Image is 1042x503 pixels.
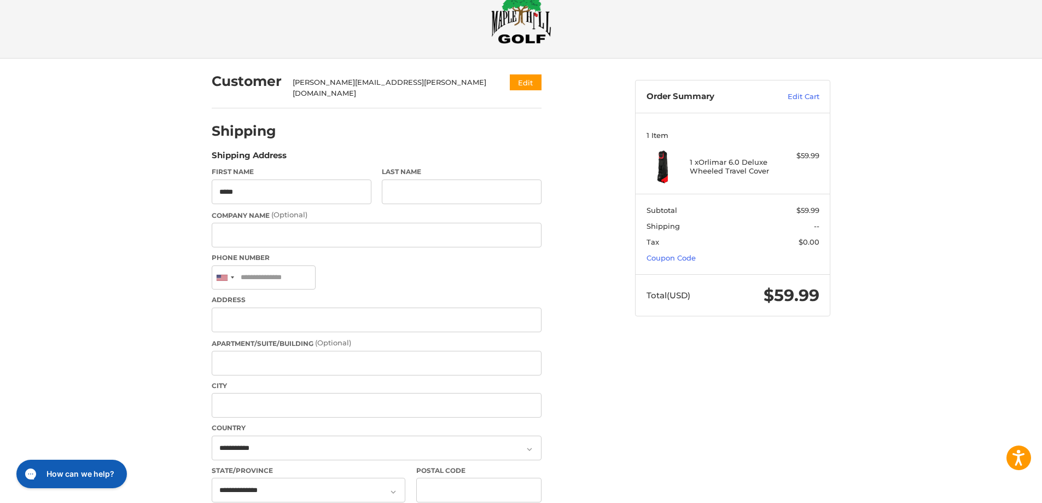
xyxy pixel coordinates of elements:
[212,210,542,221] label: Company Name
[212,73,282,90] h2: Customer
[315,338,351,347] small: (Optional)
[647,131,819,140] h3: 1 Item
[814,222,819,230] span: --
[293,77,489,99] div: [PERSON_NAME][EMAIL_ADDRESS][PERSON_NAME][DOMAIN_NAME]
[212,123,276,140] h2: Shipping
[212,167,371,177] label: First Name
[212,295,542,305] label: Address
[647,91,764,102] h3: Order Summary
[796,206,819,215] span: $59.99
[382,167,542,177] label: Last Name
[647,253,696,262] a: Coupon Code
[212,266,237,290] div: United States: +1
[647,222,680,230] span: Shipping
[764,285,819,305] span: $59.99
[647,206,677,215] span: Subtotal
[647,290,690,300] span: Total (USD)
[416,466,542,476] label: Postal Code
[212,338,542,349] label: Apartment/Suite/Building
[212,381,542,391] label: City
[799,238,819,246] span: $0.00
[764,91,819,102] a: Edit Cart
[271,210,307,219] small: (Optional)
[212,149,287,167] legend: Shipping Address
[647,238,659,246] span: Tax
[11,456,130,492] iframe: Gorgias live chat messenger
[690,158,773,176] h4: 1 x Orlimar 6.0 Deluxe Wheeled Travel Cover
[776,151,819,161] div: $59.99
[212,423,542,433] label: Country
[212,253,542,263] label: Phone Number
[212,466,405,476] label: State/Province
[510,74,542,90] button: Edit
